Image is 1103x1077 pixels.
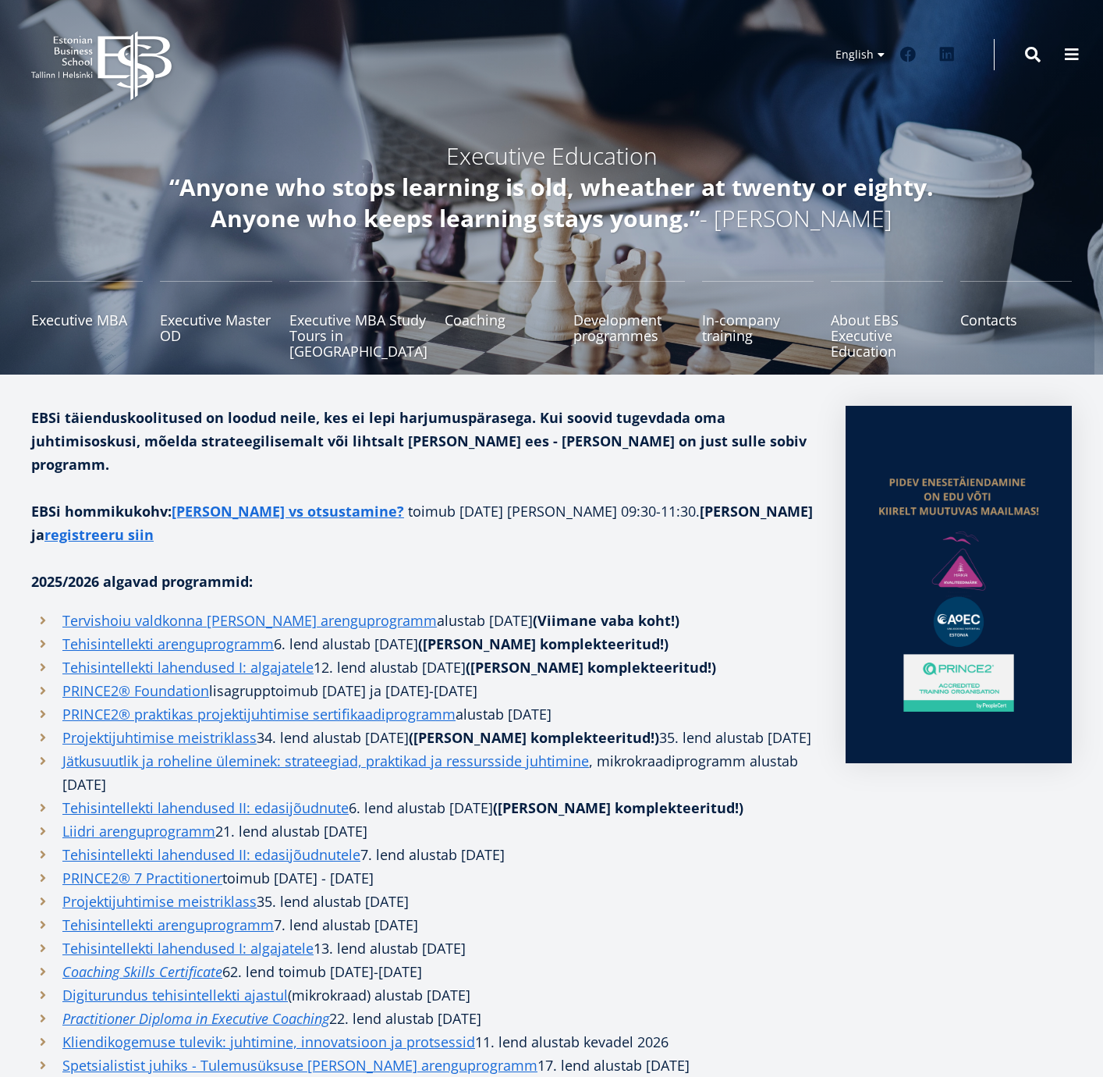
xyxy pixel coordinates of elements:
[31,983,814,1007] li: (mikrokraad) alustab [DATE]
[409,728,659,747] strong: ([PERSON_NAME] komplekteeritud!)
[209,681,271,700] span: lisagrupp
[31,819,814,843] li: 21. lend alustab [DATE]
[138,140,965,172] h4: Executive Education
[62,1030,475,1054] a: Kliendikogemuse tulevik: juhtimine, innovatsioon ja protsessid
[329,1009,345,1028] i: 22
[31,572,253,591] strong: 2025/2026 algavad programmid:
[62,749,589,773] a: Jätkusuutlik ja roheline üleminek: strateegiad, praktikad ja ressursside juhtimine
[169,171,934,234] em: “Anyone who stops learning is old, wheather at twenty or eighty. Anyone who keeps learning stays ...
[892,39,924,70] a: Facebook
[31,937,814,960] li: 13. lend alustab [DATE]
[62,656,314,679] a: Tehisintellekti lahendused I: algajatele
[533,611,679,630] strong: (Viimane vaba koht!)
[31,1030,814,1054] li: 11. lend alustab kevadel 2026
[418,634,669,653] strong: ([PERSON_NAME] komplekteeritud!)
[31,866,814,890] li: toimub [DATE] - [DATE]
[62,679,209,702] a: PRINCE2® Foundation
[62,796,349,819] a: Tehisintellekti lahendused II: edasijõudnute
[960,281,1072,359] a: Contacts
[62,960,222,983] a: Coaching Skills Certificate
[172,499,404,523] a: [PERSON_NAME] vs otsustamine?
[31,1054,814,1077] li: 17. lend alustab [DATE]
[138,172,965,234] h4: - [PERSON_NAME]
[831,281,942,359] a: About EBS Executive Education
[62,962,222,981] em: Coaching Skills Certificate
[466,658,716,677] strong: ([PERSON_NAME] komplekteeritud!)
[931,39,963,70] a: Linkedin
[31,502,408,521] strong: EBSi hommikukohv:
[62,1054,537,1077] a: Spetsialistist juhiks - Tulemusüksuse [PERSON_NAME] arenguprogramm
[44,523,154,546] a: registreeru siin
[31,749,814,796] li: , mikrokraadiprogramm alustab [DATE]
[493,798,743,817] strong: ([PERSON_NAME] komplekteeritud!)
[31,1007,814,1030] li: . lend alustab [DATE]
[31,726,814,749] li: 34. lend alustab [DATE] 35. lend alustab [DATE]
[62,983,288,1007] a: Digiturundus tehisintellekti ajastul
[31,632,814,656] li: 6. lend alustab [DATE]
[62,1009,329,1028] em: Practitioner Diploma in Executive Coaching
[62,726,257,749] a: Projektijuhtimise meistriklass
[31,843,814,866] li: 7. lend alustab [DATE]
[62,913,274,937] a: Tehisintellekti arenguprogramm
[31,656,814,679] li: 12. lend alustab [DATE]
[62,632,274,656] a: Tehisintellekti arenguprogramm
[31,609,814,632] li: alustab [DATE]
[62,1007,329,1030] a: Practitioner Diploma in Executive Coaching
[62,866,222,890] a: PRINCE2® 7 Practitioner
[31,796,814,819] li: 6. lend alustab [DATE]
[31,702,814,726] li: alustab [DATE]
[31,499,814,546] p: toimub [DATE] [PERSON_NAME] 09:30-11:30.
[62,890,257,913] a: Projektijuhtimise meistriklass
[289,281,427,359] a: Executive MBA Study Tours in [GEOGRAPHIC_DATA]
[31,679,814,702] li: toimub [DATE] ja [DATE]-[DATE]
[573,281,685,359] a: Development programmes
[445,281,556,359] a: Coaching
[31,890,814,913] li: 35. lend alustab [DATE]
[31,408,807,474] strong: EBSi täienduskoolitused on loodud neile, kes ei lepi harjumuspärasega. Kui soovid tugevdada oma j...
[31,913,814,937] li: 7. lend alustab [DATE]
[62,819,215,843] a: Liidri arenguprogramm
[160,281,271,359] a: Executive Master OD
[62,843,360,866] a: Tehisintellekti lahendused II: edasijõudnutele
[31,281,143,359] a: Executive MBA
[62,609,437,632] a: Tervishoiu valdkonna [PERSON_NAME] arenguprogramm
[31,960,814,983] li: 62. lend toimub [DATE]-[DATE]
[62,937,314,960] a: Tehisintellekti lahendused I: algajatele
[62,702,456,726] a: PRINCE2® praktikas projektijuhtimise sertifikaadiprogramm
[702,281,814,359] a: In-company training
